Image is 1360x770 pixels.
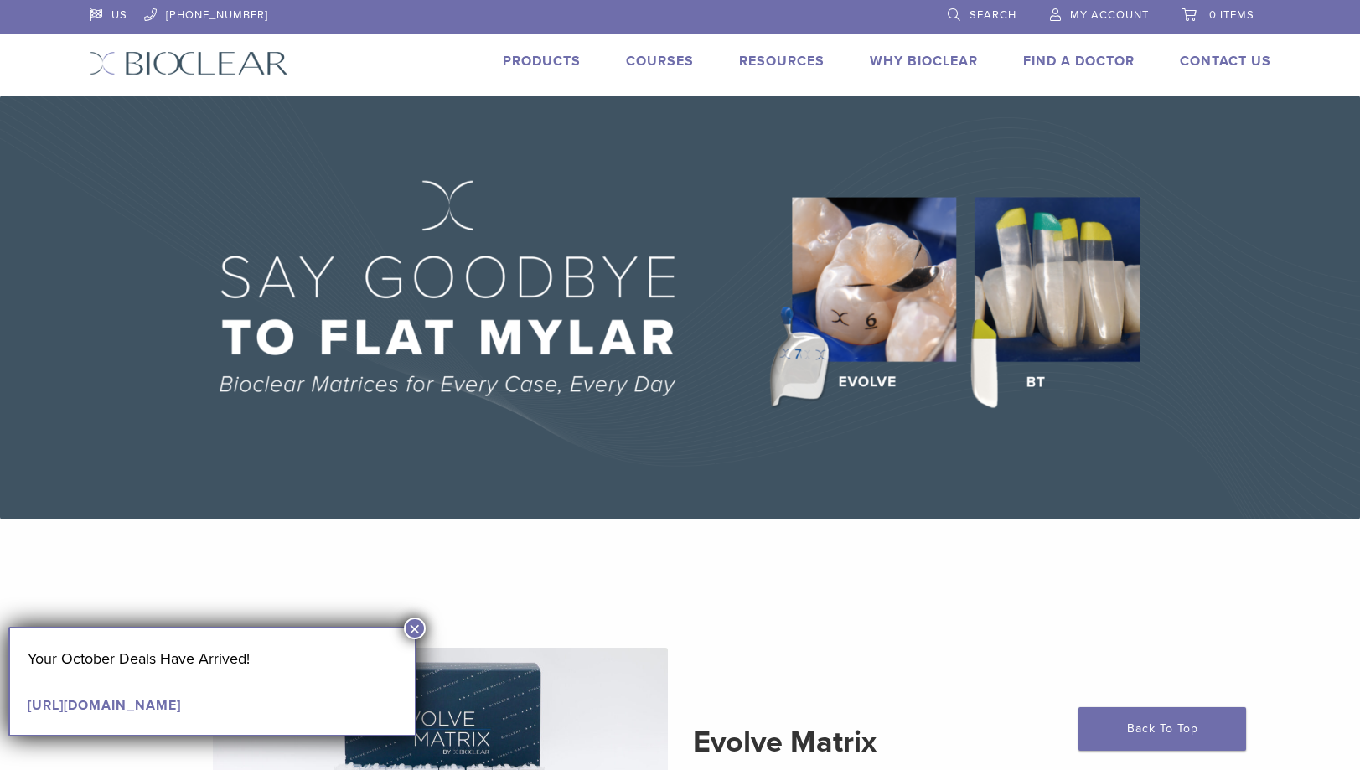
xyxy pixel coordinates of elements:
[28,697,181,714] a: [URL][DOMAIN_NAME]
[1023,53,1135,70] a: Find A Doctor
[870,53,978,70] a: Why Bioclear
[970,8,1016,22] span: Search
[739,53,825,70] a: Resources
[28,646,397,671] p: Your October Deals Have Arrived!
[90,51,288,75] img: Bioclear
[1180,53,1271,70] a: Contact Us
[626,53,694,70] a: Courses
[1078,707,1246,751] a: Back To Top
[503,53,581,70] a: Products
[1209,8,1254,22] span: 0 items
[693,722,1148,762] h2: Evolve Matrix
[404,618,426,639] button: Close
[1070,8,1149,22] span: My Account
